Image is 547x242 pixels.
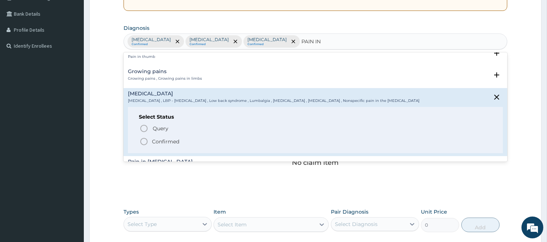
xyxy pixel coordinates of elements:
[128,91,419,96] h4: [MEDICAL_DATA]
[492,161,501,170] i: open select status
[461,218,500,232] button: Add
[140,137,148,146] i: status option filled
[128,76,202,81] p: Growing pains , Growing pains in limbs
[128,221,157,228] div: Select Type
[153,125,168,132] span: Query
[128,98,419,103] p: [MEDICAL_DATA] , LBP - [MEDICAL_DATA] , Low back syndrome , Lumbalgia , [MEDICAL_DATA] , [MEDICAL...
[132,37,171,43] p: [MEDICAL_DATA]
[492,49,501,57] i: open select status
[132,43,171,46] small: Confirmed
[335,221,378,228] div: Select Diagnosis
[247,37,287,43] p: [MEDICAL_DATA]
[492,71,501,79] i: open select status
[190,43,229,46] small: Confirmed
[38,41,122,50] div: Chat with us now
[247,43,287,46] small: Confirmed
[128,54,166,59] p: Pain in thumb
[492,93,501,102] i: close select status
[140,124,148,133] i: status option query
[124,209,139,215] label: Types
[42,74,101,147] span: We're online!
[290,38,297,45] span: remove selection option
[214,208,226,215] label: Item
[232,38,239,45] span: remove selection option
[292,159,339,166] p: No claim item
[4,163,139,189] textarea: Type your message and hit 'Enter'
[13,36,30,55] img: d_794563401_company_1708531726252_794563401
[421,208,447,215] label: Unit Price
[152,138,179,145] p: Confirmed
[128,47,166,52] h4: Pain in thumb
[331,208,368,215] label: Pair Diagnosis
[120,4,137,21] div: Minimize live chat window
[128,159,284,164] h4: Pain in [MEDICAL_DATA]
[190,37,229,43] p: [MEDICAL_DATA]
[128,69,202,74] h4: Growing pains
[124,24,149,32] label: Diagnosis
[174,38,181,45] span: remove selection option
[139,114,492,120] h6: Select Status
